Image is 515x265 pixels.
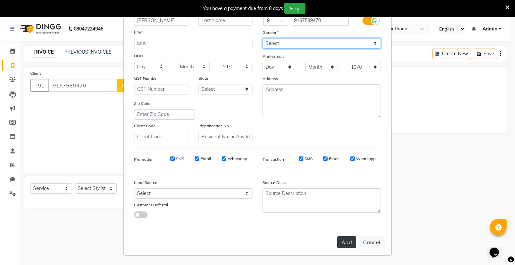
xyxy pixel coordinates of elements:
[284,3,305,14] button: Pay
[304,156,312,162] label: SMS
[337,236,356,248] button: Add
[134,38,252,48] input: Email
[263,156,284,162] label: Transaction
[134,202,168,208] label: Customer Referral
[198,15,253,26] input: Last Name
[176,156,184,162] label: SMS
[198,132,253,142] input: Resident No. or Any Id
[134,15,188,26] input: First Name
[263,180,286,186] label: Source Desc
[134,29,145,35] label: Email
[329,156,339,162] label: Email
[263,76,278,82] label: Address
[487,238,508,258] iframe: chat widget
[134,156,154,162] label: Promotion
[203,5,283,12] div: You have a payment due from 8 days
[359,236,385,249] button: Cancel
[198,123,230,129] label: Identification No.
[356,156,376,162] label: Whatsapp
[134,75,158,81] label: GST Number
[134,180,157,186] label: Lead Source
[228,156,247,162] label: Whatsapp
[134,123,156,129] label: Client Code
[291,15,349,26] input: Mobile
[198,75,208,81] label: State
[263,53,285,59] label: Anniversary
[134,132,188,142] input: Client Code
[201,156,211,162] label: Email
[134,101,151,107] label: Zip Code
[134,53,143,59] label: DOB
[263,29,279,36] label: Gender
[134,84,188,94] input: GST Number
[134,109,194,120] input: Enter Zip Code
